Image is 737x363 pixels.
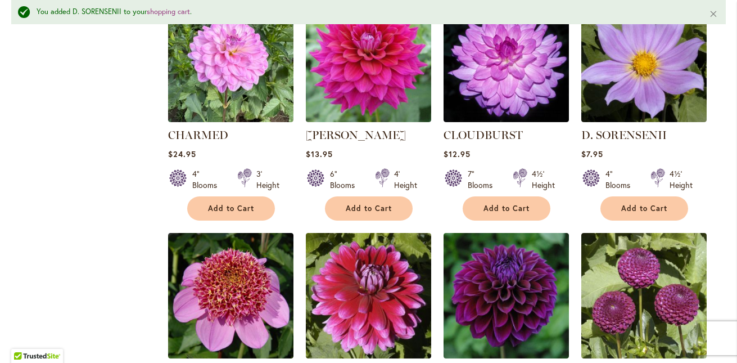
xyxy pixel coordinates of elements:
span: Add to Cart [483,204,530,213]
span: $13.95 [306,149,333,159]
img: DOT COM [581,233,707,358]
iframe: Launch Accessibility Center [8,323,40,355]
a: CHLOE JANAE [306,114,431,124]
div: 4' Height [394,168,417,191]
a: CLOUDBURST [444,128,523,142]
img: DARK MAGIC [306,233,431,358]
a: DOT COM [581,350,707,361]
button: Add to Cart [325,196,413,221]
button: Add to Cart [187,196,275,221]
span: Add to Cart [208,204,254,213]
span: Add to Cart [346,204,392,213]
a: D. SORENSENII [581,128,667,142]
button: Add to Cart [600,196,688,221]
div: You added D. SORENSENII to your . [37,7,692,17]
span: Add to Cart [621,204,667,213]
span: $7.95 [581,149,603,159]
div: 3' Height [256,168,279,191]
div: 4" Blooms [192,168,224,191]
a: DARK MAGIC [306,350,431,361]
img: DAD'S FAVORITE [168,233,293,358]
span: $24.95 [168,149,196,159]
a: CHARMED [168,128,228,142]
div: 4" Blooms [605,168,637,191]
a: Diva [444,350,569,361]
img: Diva [444,233,569,358]
a: CHARMED [168,114,293,124]
div: 7" Blooms [468,168,499,191]
a: Cloudburst [444,114,569,124]
span: $12.95 [444,149,471,159]
div: 4½' Height [670,168,693,191]
button: Add to Cart [463,196,550,221]
div: 4½' Height [532,168,555,191]
a: D. SORENSENII [581,114,707,124]
a: [PERSON_NAME] [306,128,406,142]
a: DAD'S FAVORITE [168,350,293,361]
a: shopping cart [147,7,190,16]
div: 6" Blooms [330,168,361,191]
